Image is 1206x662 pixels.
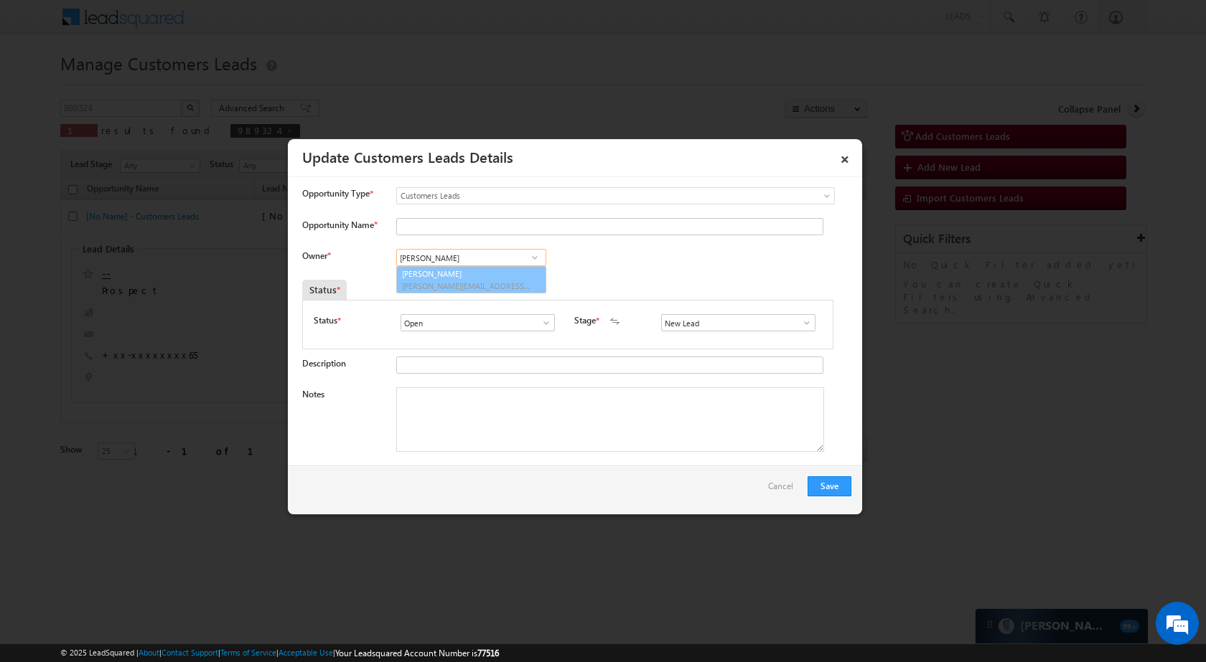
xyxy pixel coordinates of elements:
[396,249,546,266] input: Type to Search
[533,316,551,330] a: Show All Items
[302,187,370,200] span: Opportunity Type
[477,648,499,658] span: 77516
[220,648,276,657] a: Terms of Service
[525,250,543,265] a: Show All Items
[162,648,218,657] a: Contact Support
[574,314,596,327] label: Stage
[60,646,499,660] span: © 2025 LeadSquared | | | | |
[397,189,776,202] span: Customers Leads
[402,280,531,291] span: [PERSON_NAME][EMAIL_ADDRESS][DOMAIN_NAME]
[808,476,851,496] button: Save
[302,219,377,230] label: Opportunity Name
[302,146,513,166] a: Update Customers Leads Details
[279,648,333,657] a: Acceptable Use
[302,280,347,300] div: Status
[75,75,241,94] div: Chat with us now
[335,648,499,658] span: Your Leadsquared Account Number is
[314,314,337,327] label: Status
[302,250,330,261] label: Owner
[139,648,159,657] a: About
[833,144,857,169] a: ×
[24,75,60,94] img: d_60004797649_company_0_60004797649
[661,314,815,331] input: Type to Search
[396,266,546,293] a: [PERSON_NAME]
[396,187,835,204] a: Customers Leads
[19,133,262,430] textarea: Type your message and hit 'Enter'
[195,442,261,461] em: Start Chat
[401,314,555,331] input: Type to Search
[794,316,812,330] a: Show All Items
[768,476,800,503] a: Cancel
[235,7,270,42] div: Minimize live chat window
[302,358,346,369] label: Description
[302,389,324,399] label: Notes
